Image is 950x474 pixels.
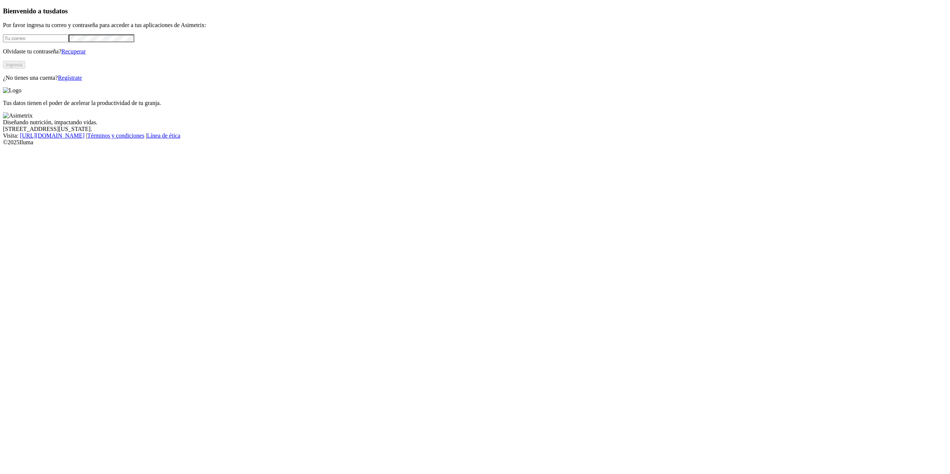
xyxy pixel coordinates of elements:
p: Olvidaste tu contraseña? [3,48,947,55]
div: © 2025 Iluma [3,139,947,146]
span: datos [52,7,68,15]
div: Diseñando nutrición, impactando vidas. [3,119,947,126]
input: Tu correo [3,34,69,42]
img: Asimetrix [3,112,33,119]
a: Línea de ética [147,132,180,139]
a: Regístrate [58,75,82,81]
img: Logo [3,87,22,94]
button: Ingresa [3,61,25,69]
p: Tus datos tienen el poder de acelerar la productividad de tu granja. [3,100,947,106]
div: Visita : | | [3,132,947,139]
a: Términos y condiciones [87,132,144,139]
h3: Bienvenido a tus [3,7,947,15]
a: Recuperar [61,48,86,55]
div: [STREET_ADDRESS][US_STATE]. [3,126,947,132]
p: Por favor ingresa tu correo y contraseña para acceder a tus aplicaciones de Asimetrix: [3,22,947,29]
a: [URL][DOMAIN_NAME] [20,132,85,139]
p: ¿No tienes una cuenta? [3,75,947,81]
